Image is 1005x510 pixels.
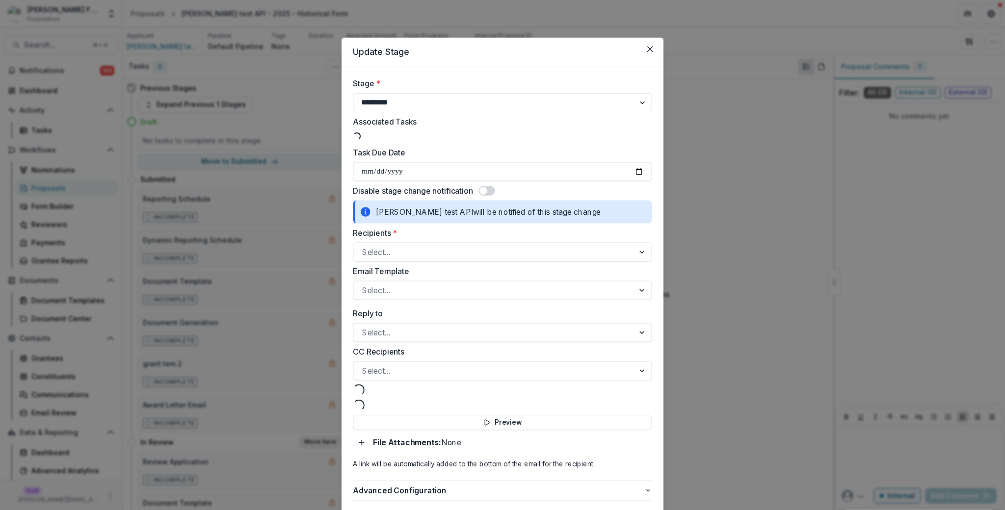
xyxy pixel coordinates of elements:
label: Disable stage change notification [353,185,473,196]
div: [PERSON_NAME] test API will be notified of this stage change [353,201,652,224]
header: Update Stage [342,38,663,67]
label: CC Recipients [353,346,646,357]
label: Task Due Date [353,147,646,158]
span: Advanced Configuration [353,484,644,496]
p: A link will be automatically added to the bottom of the email for the recipient [353,459,652,469]
label: Email Template [353,265,646,277]
strong: File Attachments: [373,438,441,448]
label: Reply to [353,307,646,319]
button: Preview [353,415,652,430]
button: Close [642,41,658,56]
button: Advanced Configuration [353,481,652,500]
label: Stage [353,78,646,89]
label: Recipients [353,227,646,238]
button: Add attachment [354,435,369,450]
p: None [373,437,461,448]
label: Associated Tasks [353,116,646,127]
